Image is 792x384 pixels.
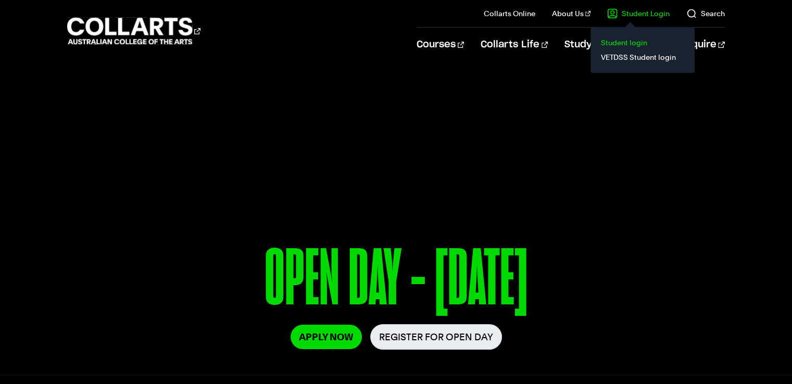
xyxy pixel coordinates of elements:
a: Courses [417,28,464,62]
div: Go to homepage [67,16,200,46]
a: Search [686,8,725,19]
a: Enquire [680,28,725,62]
a: Collarts Life [481,28,548,62]
a: Student Login [607,8,670,19]
p: OPEN DAY - [DATE] [89,238,703,324]
a: Apply Now [291,325,362,349]
a: About Us [552,8,590,19]
a: Student login [599,35,686,50]
a: Study Information [564,28,662,62]
a: Collarts Online [484,8,535,19]
a: VETDSS Student login [599,50,686,65]
a: Register for Open Day [370,324,502,350]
